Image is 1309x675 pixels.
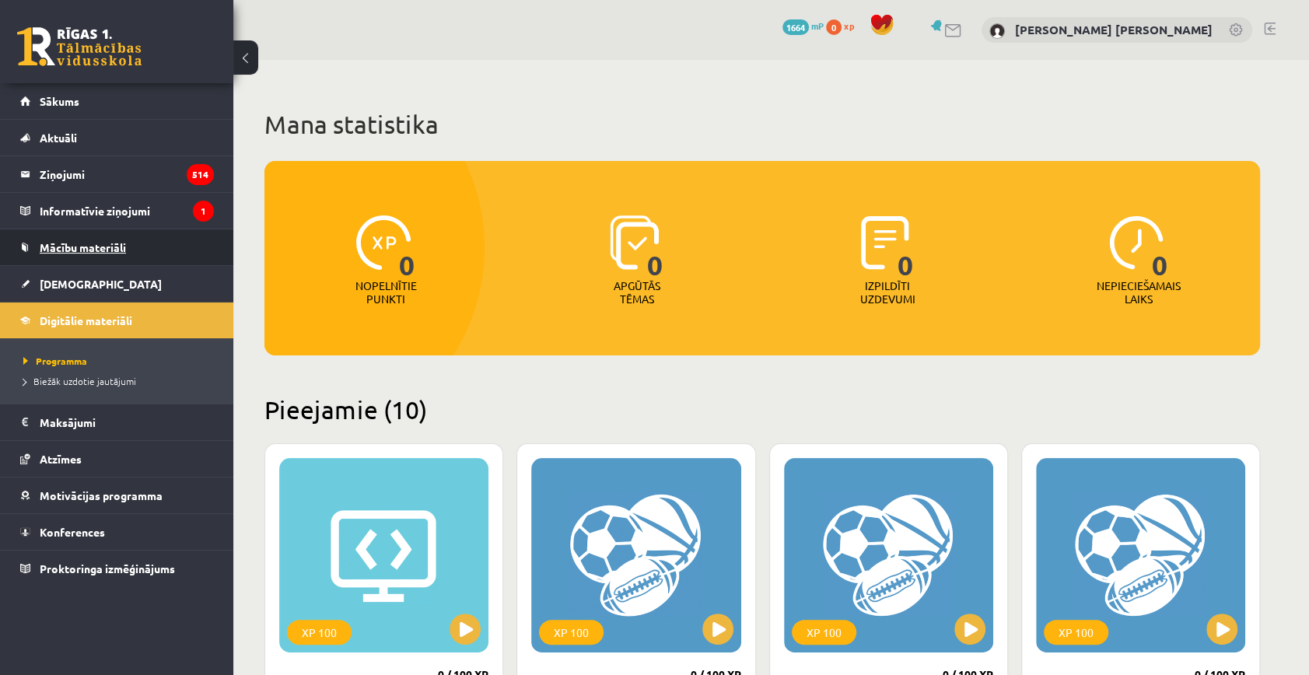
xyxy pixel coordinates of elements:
a: Ziņojumi514 [20,156,214,192]
img: icon-learned-topics-4a711ccc23c960034f471b6e78daf4a3bad4a20eaf4de84257b87e66633f6470.svg [610,215,659,270]
span: Aktuāli [40,131,77,145]
a: Programma [23,354,218,368]
a: Biežāk uzdotie jautājumi [23,374,218,388]
a: Mācību materiāli [20,229,214,265]
a: Proktoringa izmēģinājums [20,551,214,586]
a: Atzīmes [20,441,214,477]
span: 1664 [782,19,809,35]
img: icon-completed-tasks-ad58ae20a441b2904462921112bc710f1caf180af7a3daa7317a5a94f2d26646.svg [861,215,909,270]
i: 514 [187,164,214,185]
span: xp [844,19,854,32]
div: XP 100 [792,620,856,645]
a: Konferences [20,514,214,550]
a: [DEMOGRAPHIC_DATA] [20,266,214,302]
span: 0 [1152,215,1168,279]
span: Mācību materiāli [40,240,126,254]
span: Konferences [40,525,105,539]
span: Atzīmes [40,452,82,466]
span: Programma [23,355,87,367]
div: XP 100 [1044,620,1108,645]
span: Motivācijas programma [40,488,163,502]
legend: Ziņojumi [40,156,214,192]
a: Motivācijas programma [20,477,214,513]
a: Informatīvie ziņojumi1 [20,193,214,229]
a: Sākums [20,83,214,119]
p: Izpildīti uzdevumi [857,279,918,306]
a: Rīgas 1. Tālmācības vidusskola [17,27,142,66]
span: Proktoringa izmēģinājums [40,561,175,575]
a: [PERSON_NAME] [PERSON_NAME] [1015,22,1213,37]
div: XP 100 [287,620,352,645]
span: Digitālie materiāli [40,313,132,327]
img: icon-xp-0682a9bc20223a9ccc6f5883a126b849a74cddfe5390d2b41b4391c66f2066e7.svg [356,215,411,270]
h2: Pieejamie (10) [264,394,1260,425]
span: 0 [399,215,415,279]
img: Emīls Matiass Reinfelds [989,23,1005,39]
p: Nepieciešamais laiks [1097,279,1181,306]
span: 0 [898,215,914,279]
a: Maksājumi [20,404,214,440]
a: Digitālie materiāli [20,303,214,338]
span: Sākums [40,94,79,108]
span: 0 [826,19,842,35]
p: Nopelnītie punkti [355,279,417,306]
h1: Mana statistika [264,109,1260,140]
i: 1 [193,201,214,222]
p: Apgūtās tēmas [607,279,667,306]
span: [DEMOGRAPHIC_DATA] [40,277,162,291]
div: XP 100 [539,620,604,645]
span: mP [811,19,824,32]
legend: Informatīvie ziņojumi [40,193,214,229]
span: 0 [647,215,663,279]
a: 0 xp [826,19,862,32]
a: 1664 mP [782,19,824,32]
a: Aktuāli [20,120,214,156]
img: icon-clock-7be60019b62300814b6bd22b8e044499b485619524d84068768e800edab66f18.svg [1109,215,1164,270]
span: Biežāk uzdotie jautājumi [23,375,136,387]
legend: Maksājumi [40,404,214,440]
